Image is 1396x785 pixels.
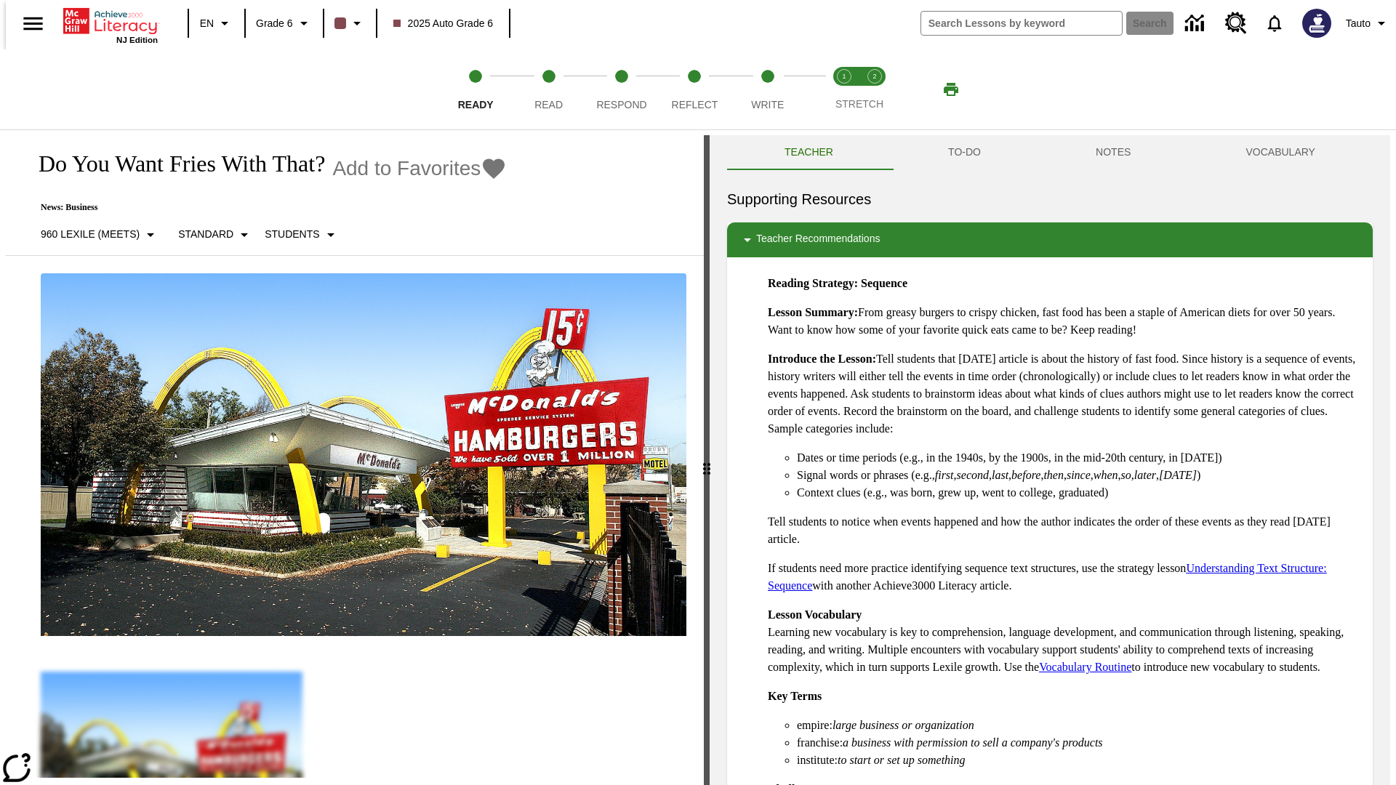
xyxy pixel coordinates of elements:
h6: Supporting Resources [727,188,1373,211]
p: 960 Lexile (Meets) [41,227,140,242]
div: Instructional Panel Tabs [727,135,1373,170]
span: Respond [596,99,646,110]
span: Reflect [672,99,718,110]
em: then [1043,469,1064,481]
button: VOCABULARY [1188,135,1373,170]
button: Stretch Read step 1 of 2 [823,49,865,129]
li: Signal words or phrases (e.g., , , , , , , , , , ) [797,467,1361,484]
button: Write step 5 of 5 [726,49,810,129]
em: second [957,469,989,481]
button: Stretch Respond step 2 of 2 [854,49,896,129]
p: From greasy burgers to crispy chicken, fast food has been a staple of American diets for over 50 ... [768,304,1361,339]
em: large business or organization [833,719,974,731]
strong: Lesson Summary: [768,306,858,318]
em: when [1094,469,1118,481]
div: Press Enter or Spacebar and then press right and left arrow keys to move the slider [704,135,710,785]
strong: Reading Strategy: [768,277,858,289]
li: empire: [797,717,1361,734]
button: Select Student [259,222,345,248]
em: since [1067,469,1091,481]
p: Standard [178,227,233,242]
strong: Lesson Vocabulary [768,608,862,621]
button: Open side menu [12,2,55,45]
span: Read [534,99,563,110]
strong: Key Terms [768,690,822,702]
span: EN [200,16,214,31]
li: Context clues (e.g., was born, grew up, went to college, graduated) [797,484,1361,502]
p: Tell students to notice when events happened and how the author indicates the order of these even... [768,513,1361,548]
button: TO-DO [891,135,1038,170]
button: Scaffolds, Standard [172,222,259,248]
button: Read step 2 of 5 [506,49,590,129]
div: reading [6,135,704,778]
p: News: Business [23,202,507,213]
li: franchise: [797,734,1361,752]
em: last [992,469,1008,481]
div: Home [63,5,158,44]
em: first [935,469,954,481]
button: Add to Favorites - Do You Want Fries With That? [332,156,507,181]
button: Grade: Grade 6, Select a grade [250,10,318,36]
text: 2 [872,73,876,80]
button: Respond step 3 of 5 [579,49,664,129]
button: NOTES [1038,135,1188,170]
p: If students need more practice identifying sequence text structures, use the strategy lesson with... [768,560,1361,595]
button: Language: EN, Select a language [193,10,240,36]
span: Grade 6 [256,16,293,31]
span: 2025 Auto Grade 6 [393,16,494,31]
strong: Sequence [861,277,907,289]
span: Add to Favorites [332,157,481,180]
button: Print [928,76,974,102]
img: One of the first McDonald's stores, with the iconic red sign and golden arches. [41,273,686,637]
input: search field [921,12,1122,35]
a: Resource Center, Will open in new tab [1216,4,1256,43]
button: Select Lexile, 960 Lexile (Meets) [35,222,165,248]
li: institute: [797,752,1361,769]
span: Tauto [1346,16,1371,31]
text: 1 [842,73,846,80]
span: Write [751,99,784,110]
button: Reflect step 4 of 5 [652,49,737,129]
img: Avatar [1302,9,1331,38]
button: Class color is dark brown. Change class color [329,10,372,36]
span: Ready [458,99,494,110]
a: Vocabulary Routine [1039,661,1131,673]
em: later [1134,469,1156,481]
button: Teacher [727,135,891,170]
p: Learning new vocabulary is key to comprehension, language development, and communication through ... [768,606,1361,676]
li: Dates or time periods (e.g., in the 1940s, by the 1900s, in the mid-20th century, in [DATE]) [797,449,1361,467]
button: Profile/Settings [1340,10,1396,36]
span: STRETCH [835,98,883,110]
a: Data Center [1176,4,1216,44]
button: Ready step 1 of 5 [433,49,518,129]
div: activity [710,135,1390,785]
p: Teacher Recommendations [756,231,880,249]
span: NJ Edition [116,36,158,44]
a: Understanding Text Structure: Sequence [768,562,1327,592]
div: Teacher Recommendations [727,222,1373,257]
em: [DATE] [1159,469,1197,481]
p: Tell students that [DATE] article is about the history of fast food. Since history is a sequence ... [768,350,1361,438]
button: Select a new avatar [1293,4,1340,42]
em: to start or set up something [838,754,966,766]
a: Notifications [1256,4,1293,42]
em: so [1121,469,1131,481]
p: Students [265,227,319,242]
em: before [1011,469,1040,481]
strong: Introduce the Lesson: [768,353,876,365]
em: a business with permission to sell a company's products [843,736,1103,749]
h1: Do You Want Fries With That? [23,150,325,177]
